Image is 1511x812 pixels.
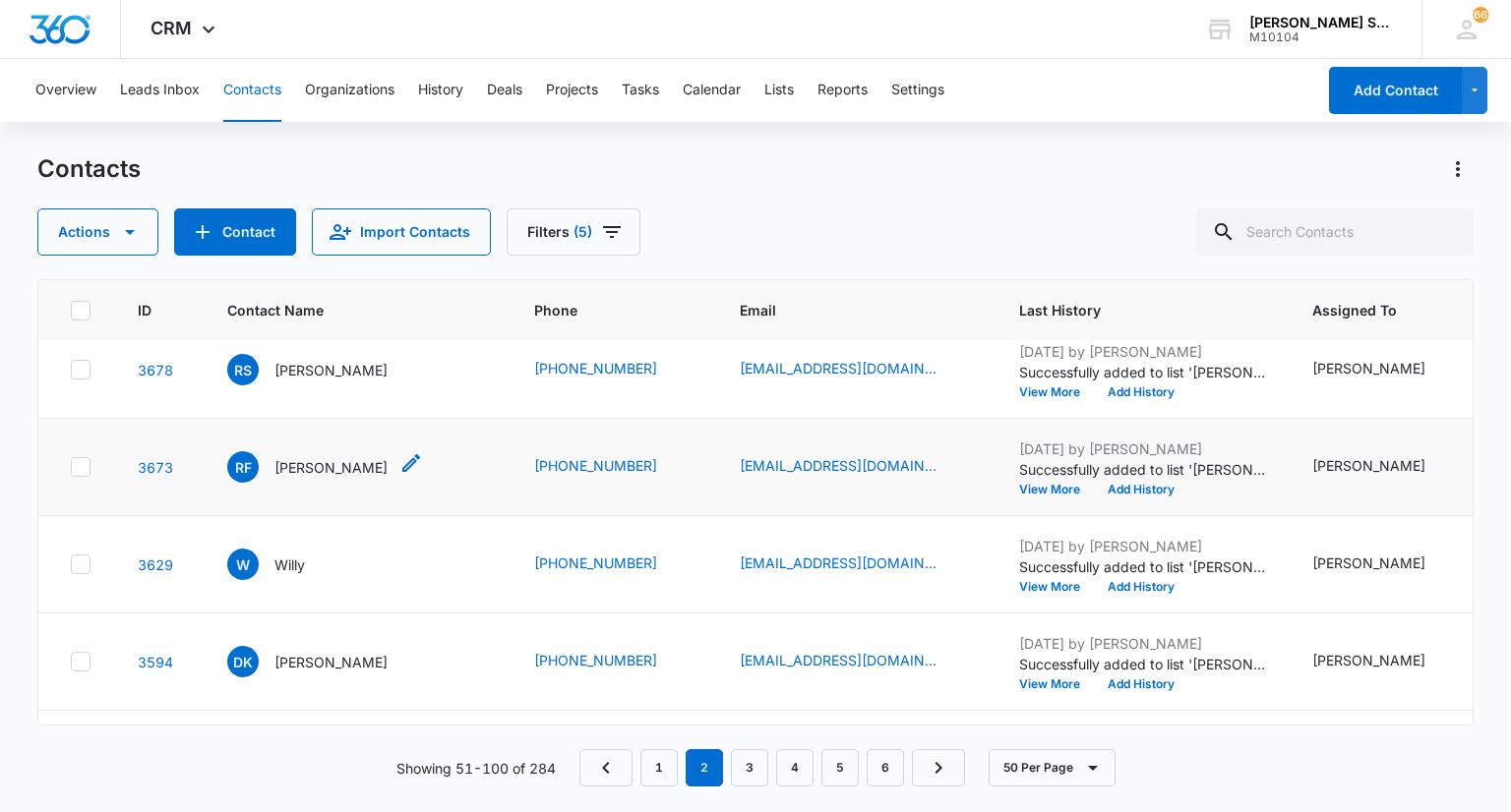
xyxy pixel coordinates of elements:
div: Contact Name - Rahul Fahi - Select to Edit Field [227,451,423,483]
a: [EMAIL_ADDRESS][DOMAIN_NAME] [740,552,937,573]
p: [PERSON_NAME] [274,360,388,380]
p: [DATE] by [PERSON_NAME] [1019,438,1265,459]
span: RS [227,354,259,385]
button: Organizations [305,59,394,122]
div: Phone - (817) 487-6249 - Select to Edit Field [534,358,693,381]
button: 50 Per Page [989,749,1116,786]
span: W [227,549,259,580]
button: Add History [1094,484,1188,495]
a: [PHONE_NUMBER] [534,650,657,670]
div: Email - rahul.fahi86@gmail.com - Select to Edit Field [740,455,972,479]
p: Successfully added to list '[PERSON_NAME] Leads'. [1019,556,1265,577]
div: Email - ro7jos@aol.com - Select to Edit Field [740,358,972,381]
button: Calendar [683,59,741,122]
button: Overview [35,59,96,122]
div: [PERSON_NAME] [1312,358,1425,378]
a: [PHONE_NUMBER] [534,552,657,573]
a: [EMAIL_ADDRESS][DOMAIN_NAME] [740,650,937,670]
a: Navigate to contact details page for Rahul Fahi [138,459,173,476]
nav: Pagination [579,749,965,786]
a: Page 4 [776,749,814,786]
button: Settings [891,59,944,122]
div: Assigned To - Ted DiMayo - Select to Edit Field [1312,358,1461,381]
button: View More [1019,581,1094,593]
button: Add History [1094,678,1188,690]
p: [DATE] by [PERSON_NAME] [1019,633,1265,654]
span: ID [138,300,151,320]
button: View More [1019,386,1094,398]
div: Email - wsurall@gmail.com - Select to Edit Field [740,552,972,576]
p: Successfully added to list '[PERSON_NAME] Leads'. [1019,654,1265,674]
a: [EMAIL_ADDRESS][DOMAIN_NAME] [740,455,937,476]
div: Contact Name - Robert Santos - Select to Edit Field [227,354,423,385]
button: View More [1019,678,1094,690]
button: Actions [37,208,158,256]
div: account id [1249,30,1393,44]
button: Contacts [223,59,281,122]
a: Page 3 [731,749,768,786]
p: [PERSON_NAME] [274,457,388,478]
p: Successfully added to list '[PERSON_NAME] Leads'. [1019,362,1265,382]
button: Add Contact [1329,67,1462,114]
input: Search Contacts [1196,208,1474,256]
button: Add Contact [174,208,296,256]
p: Willy [274,554,305,575]
div: [PERSON_NAME] [1312,455,1425,476]
div: notifications count [1473,7,1488,23]
a: [PHONE_NUMBER] [534,455,657,476]
a: Page 1 [640,749,678,786]
button: Filters [507,208,640,256]
a: Next Page [912,749,965,786]
button: Lists [764,59,794,122]
div: Assigned To - Ted DiMayo - Select to Edit Field [1312,455,1461,479]
span: (5) [574,225,592,239]
span: CRM [151,18,192,38]
div: Assigned To - Ted DiMayo - Select to Edit Field [1312,650,1461,673]
div: [PERSON_NAME] [1312,650,1425,670]
button: Reports [817,59,868,122]
a: Navigate to contact details page for Willy [138,556,173,573]
div: Phone - (630) 800-9384 - Select to Edit Field [534,650,693,673]
a: Navigate to contact details page for Robert Santos [138,362,173,378]
button: Deals [487,59,522,122]
button: Actions [1442,153,1474,185]
p: [DATE] by [PERSON_NAME] [1019,341,1265,362]
span: DK [227,646,259,677]
div: Phone - (805) 304-9204 - Select to Edit Field [534,455,693,479]
p: Showing 51-100 of 284 [396,758,556,779]
div: Assigned To - Ted DiMayo - Select to Edit Field [1312,552,1461,576]
a: Page 5 [821,749,859,786]
button: Projects [546,59,598,122]
em: 2 [686,749,723,786]
span: 66 [1473,7,1488,23]
button: Tasks [622,59,659,122]
span: Email [740,300,943,320]
span: Last History [1019,300,1237,320]
div: Phone - (630) 202-4733 - Select to Edit Field [534,552,693,576]
a: Navigate to contact details page for David Kornblith [138,654,173,670]
a: [EMAIL_ADDRESS][DOMAIN_NAME] [740,358,937,378]
p: Successfully added to list '[PERSON_NAME] Leads'. [1019,459,1265,480]
p: [PERSON_NAME] [274,652,388,672]
button: Import Contacts [312,208,491,256]
div: Contact Name - David Kornblith - Select to Edit Field [227,646,423,677]
span: Phone [534,300,664,320]
div: Email - davekornblith@hotmail.com - Select to Edit Field [740,650,972,673]
a: Page 6 [867,749,904,786]
a: Previous Page [579,749,633,786]
span: RF [227,451,259,483]
button: History [418,59,463,122]
span: Assigned To [1312,300,1432,320]
p: [DATE] by [PERSON_NAME] [1019,536,1265,556]
span: Contact Name [227,300,458,320]
button: View More [1019,484,1094,495]
h1: Contacts [37,154,141,184]
div: account name [1249,15,1393,30]
button: Leads Inbox [120,59,200,122]
button: Add History [1094,581,1188,593]
a: [PHONE_NUMBER] [534,358,657,378]
button: Add History [1094,386,1188,398]
div: Contact Name - Willy - Select to Edit Field [227,549,340,580]
div: [PERSON_NAME] [1312,552,1425,573]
